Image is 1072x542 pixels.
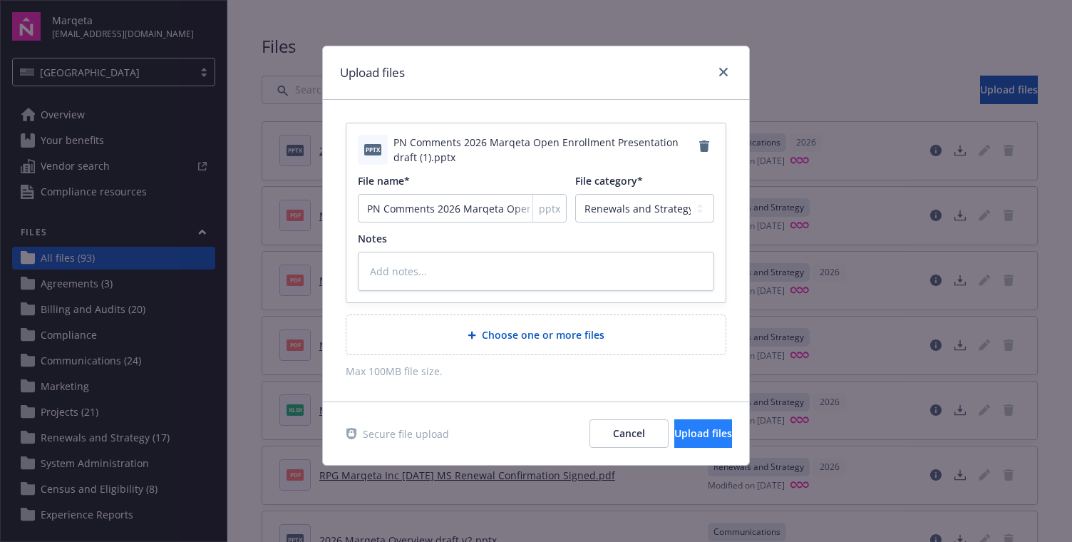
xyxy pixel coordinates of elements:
[674,426,732,440] span: Upload files
[358,232,387,245] span: Notes
[613,426,645,440] span: Cancel
[539,201,560,216] span: pptx
[393,135,694,165] span: PN Comments 2026 Marqeta Open Enrollment Presentation draft (1).pptx
[346,364,726,379] span: Max 100MB file size.
[358,174,410,188] span: File name*
[674,419,732,448] button: Upload files
[364,144,381,155] span: pptx
[346,315,726,355] div: Choose one or more files
[482,327,604,342] span: Choose one or more files
[589,419,669,448] button: Cancel
[715,63,732,81] a: close
[575,174,643,188] span: File category*
[340,63,405,82] h1: Upload files
[694,135,714,158] a: Remove
[363,426,449,441] span: Secure file upload
[358,194,567,223] input: Add file name...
